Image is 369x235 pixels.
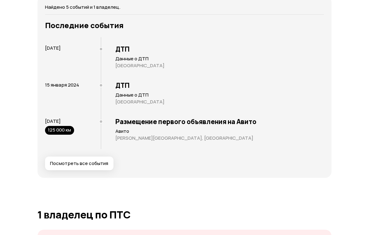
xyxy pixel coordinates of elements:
p: Авито [115,128,324,134]
span: 15 января 2024 [45,82,79,88]
p: Данные о ДТП [115,56,324,62]
p: [PERSON_NAME][GEOGRAPHIC_DATA], [GEOGRAPHIC_DATA] [115,135,324,141]
span: [DATE] [45,118,61,124]
span: Посмотреть все события [50,160,108,167]
h3: ДТП [115,45,324,53]
button: Посмотреть все события [45,157,114,170]
p: Найдено 5 событий и 1 владелец. [45,4,324,11]
div: 125 000 км [45,126,74,135]
h3: Последние события [45,21,324,30]
p: [GEOGRAPHIC_DATA] [115,99,324,105]
p: [GEOGRAPHIC_DATA] [115,62,324,69]
h3: ДТП [115,81,324,89]
span: [DATE] [45,45,61,51]
h3: Размещение первого объявления на Авито [115,117,324,126]
h1: 1 владелец по ПТС [38,209,331,220]
p: Данные о ДТП [115,92,324,98]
